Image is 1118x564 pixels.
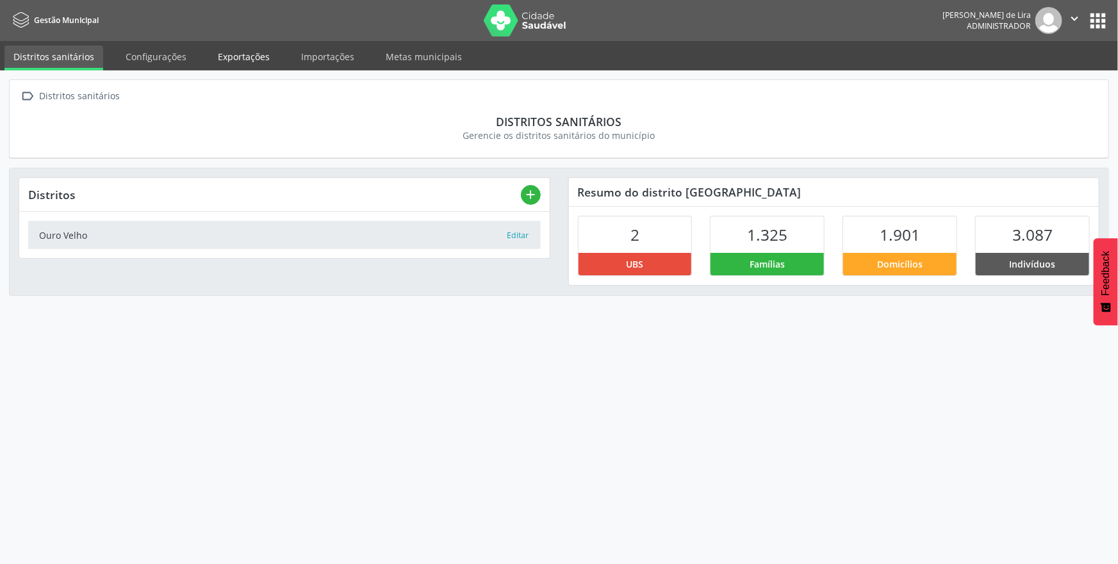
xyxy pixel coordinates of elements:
[877,257,923,271] span: Domicílios
[506,229,529,242] button: Editar
[28,188,521,202] div: Distritos
[117,45,195,68] a: Configurações
[4,45,103,70] a: Distritos sanitários
[1035,7,1062,34] img: img
[626,257,643,271] span: UBS
[34,15,99,26] span: Gestão Municipal
[28,221,541,248] a: Ouro Velho Editar
[942,10,1031,20] div: [PERSON_NAME] de Lira
[1012,224,1053,245] span: 3.087
[1094,238,1118,325] button: Feedback - Mostrar pesquisa
[9,10,99,31] a: Gestão Municipal
[1010,257,1056,271] span: Indivíduos
[747,224,787,245] span: 1.325
[523,188,538,202] i: add
[292,45,363,68] a: Importações
[521,185,541,205] button: add
[1067,12,1081,26] i: 
[630,224,639,245] span: 2
[19,87,37,106] i: 
[569,178,1099,206] div: Resumo do distrito [GEOGRAPHIC_DATA]
[28,129,1090,142] div: Gerencie os distritos sanitários do município
[1100,251,1112,296] span: Feedback
[750,257,785,271] span: Famílias
[880,224,920,245] span: 1.901
[209,45,279,68] a: Exportações
[40,229,507,242] div: Ouro Velho
[377,45,471,68] a: Metas municipais
[1087,10,1109,32] button: apps
[19,87,122,106] a:  Distritos sanitários
[37,87,122,106] div: Distritos sanitários
[967,20,1031,31] span: Administrador
[28,115,1090,129] div: Distritos sanitários
[1062,7,1087,34] button: 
